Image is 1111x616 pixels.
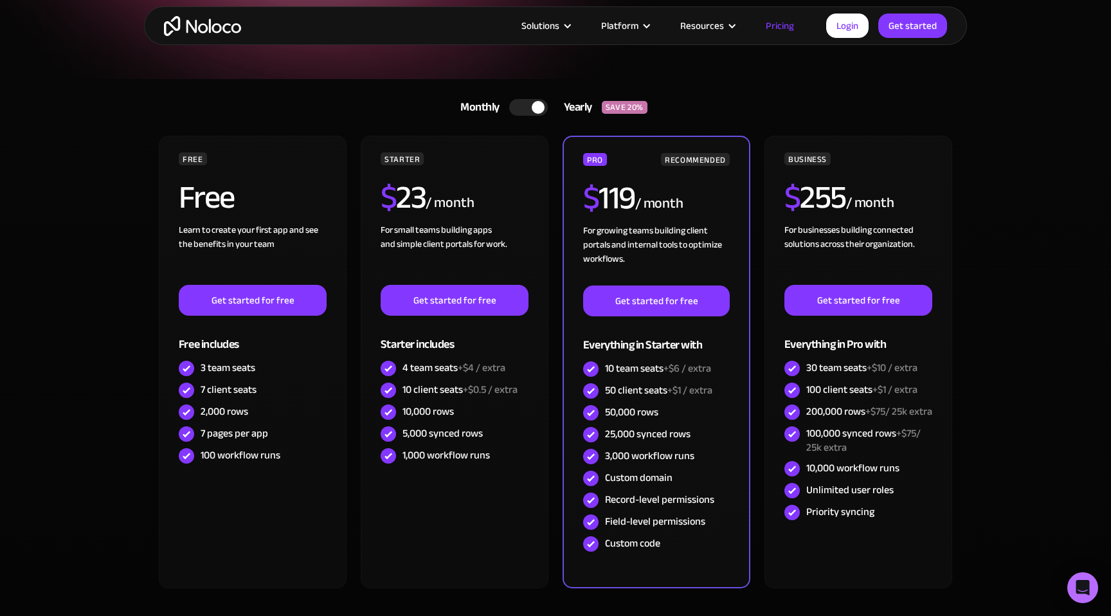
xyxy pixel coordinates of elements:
div: Starter includes [381,316,528,358]
div: For growing teams building client portals and internal tools to optimize workflows. [583,224,730,285]
span: +$1 / extra [872,380,917,399]
h2: 119 [583,182,635,214]
a: Get started for free [583,285,730,316]
div: SAVE 20% [602,101,647,114]
div: 7 client seats [201,383,257,397]
a: Pricing [750,17,810,34]
div: Everything in Starter with [583,316,730,358]
a: Login [826,14,869,38]
div: Resources [664,17,750,34]
div: 4 team seats [402,361,505,375]
div: 3 team seats [201,361,255,375]
span: +$10 / extra [867,358,917,377]
a: Get started for free [784,285,932,316]
span: +$0.5 / extra [463,380,518,399]
div: FREE [179,152,207,165]
div: Yearly [548,98,602,117]
span: +$1 / extra [667,381,712,400]
div: 10,000 rows [402,404,454,419]
div: 100,000 synced rows [806,426,932,455]
span: +$75/ 25k extra [806,424,921,457]
div: Free includes [179,316,327,358]
div: 100 workflow runs [201,448,280,462]
span: $ [583,168,599,228]
div: 10 team seats [605,361,711,376]
a: Get started [878,14,947,38]
span: +$75/ 25k extra [865,402,932,421]
div: 5,000 synced rows [402,426,483,440]
span: $ [381,167,397,228]
div: BUSINESS [784,152,831,165]
div: For small teams building apps and simple client portals for work. ‍ [381,223,528,285]
div: For businesses building connected solutions across their organization. ‍ [784,223,932,285]
div: 10,000 workflow runs [806,461,899,475]
div: Priority syncing [806,505,874,519]
div: Solutions [521,17,559,34]
a: Get started for free [381,285,528,316]
div: Solutions [505,17,585,34]
div: STARTER [381,152,424,165]
div: Platform [585,17,664,34]
div: Custom domain [605,471,673,485]
h2: Free [179,181,235,213]
h2: 23 [381,181,426,213]
div: 3,000 workflow runs [605,449,694,463]
div: / month [426,193,474,213]
span: +$6 / extra [664,359,711,378]
div: Unlimited user roles [806,483,894,497]
div: Record-level permissions [605,493,714,507]
div: Everything in Pro with [784,316,932,358]
span: $ [784,167,800,228]
div: 7 pages per app [201,426,268,440]
div: Platform [601,17,638,34]
div: 1,000 workflow runs [402,448,490,462]
div: 50 client seats [605,383,712,397]
div: 10 client seats [402,383,518,397]
div: Resources [680,17,724,34]
div: 200,000 rows [806,404,932,419]
div: 30 team seats [806,361,917,375]
div: PRO [583,153,607,166]
div: / month [635,194,683,214]
div: Open Intercom Messenger [1067,572,1098,603]
div: 50,000 rows [605,405,658,419]
div: 100 client seats [806,383,917,397]
a: Get started for free [179,285,327,316]
a: home [164,16,241,36]
div: / month [846,193,894,213]
div: 25,000 synced rows [605,427,691,441]
div: Field-level permissions [605,514,705,529]
h2: 255 [784,181,846,213]
div: Monthly [444,98,509,117]
div: Custom code [605,536,660,550]
span: +$4 / extra [458,358,505,377]
div: RECOMMENDED [661,153,730,166]
div: Learn to create your first app and see the benefits in your team ‍ [179,223,327,285]
div: 2,000 rows [201,404,248,419]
